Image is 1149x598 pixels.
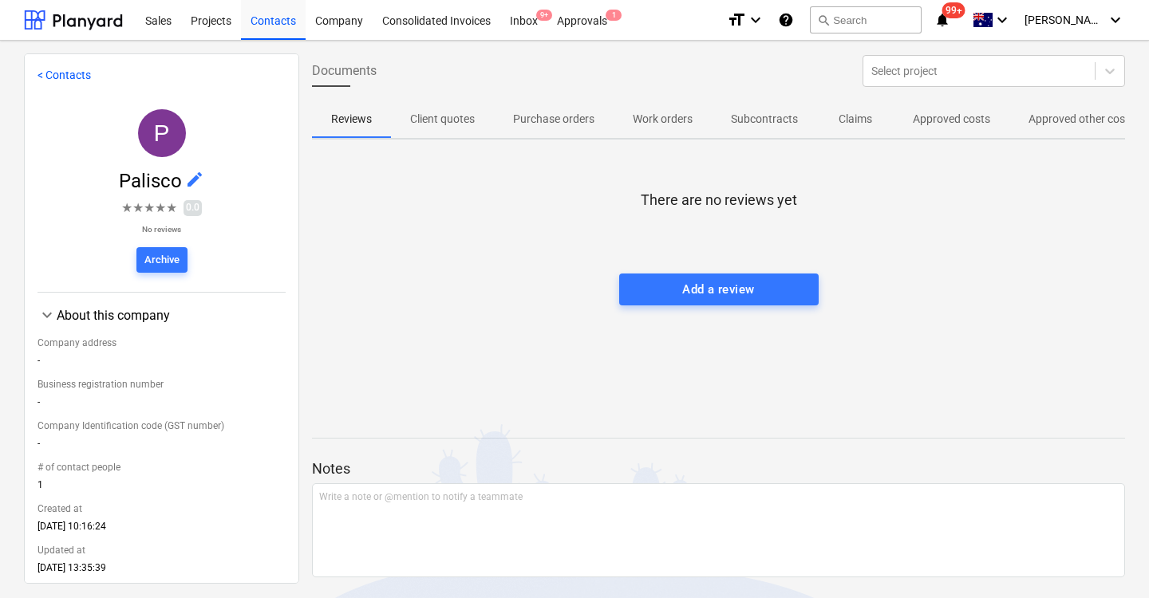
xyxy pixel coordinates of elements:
[746,10,765,30] i: keyboard_arrow_down
[810,6,922,33] button: Search
[836,111,875,128] p: Claims
[155,199,166,218] span: ★
[934,10,950,30] i: notifications
[185,170,204,189] span: edit
[1069,521,1149,598] iframe: Chat Widget
[619,273,819,305] button: Add a review
[727,10,746,30] i: format_size
[38,521,286,538] div: [DATE] 10:16:24
[38,562,286,580] div: [DATE] 13:35:39
[144,199,155,218] span: ★
[1025,14,1104,26] span: [PERSON_NAME]
[184,200,202,215] span: 0.0
[312,459,1125,478] p: Notes
[633,111,693,128] p: Work orders
[913,111,990,128] p: Approved costs
[682,279,754,300] div: Add a review
[817,14,830,26] span: search
[312,61,377,81] span: Documents
[132,199,144,218] span: ★
[38,325,286,580] div: About this company
[166,199,177,218] span: ★
[57,308,286,323] div: About this company
[153,120,169,146] span: P
[1106,10,1125,30] i: keyboard_arrow_down
[778,10,794,30] i: Knowledge base
[536,10,552,21] span: 9+
[38,69,91,81] a: < Contacts
[121,224,202,234] p: No reviews
[38,497,286,521] div: Created at
[38,396,286,414] div: -
[606,10,622,21] span: 1
[121,199,132,218] span: ★
[38,479,286,497] div: 1
[38,372,286,396] div: Business registration number
[38,538,286,562] div: Updated at
[144,251,180,269] div: Archive
[38,331,286,355] div: Company address
[38,455,286,479] div: # of contact people
[331,111,372,128] p: Reviews
[38,414,286,438] div: Company Identification code (GST number)
[641,191,797,210] p: There are no reviews yet
[38,355,286,372] div: -
[1029,111,1135,128] p: Approved other costs
[136,247,188,273] button: Archive
[993,10,1012,30] i: keyboard_arrow_down
[138,109,186,157] div: Palisco
[731,111,798,128] p: Subcontracts
[513,111,594,128] p: Purchase orders
[38,305,286,325] div: About this company
[38,438,286,455] div: -
[119,170,185,192] span: Palisco
[38,305,57,325] span: keyboard_arrow_down
[942,2,965,18] span: 99+
[410,111,475,128] p: Client quotes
